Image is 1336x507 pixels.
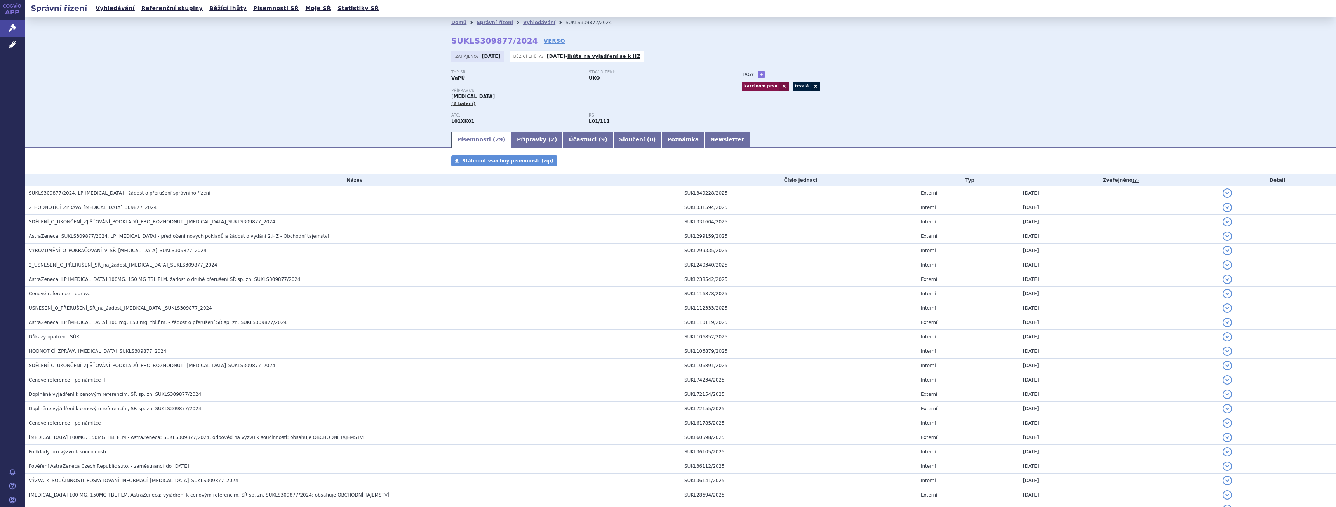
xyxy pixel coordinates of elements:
a: karcinom prsu [742,82,779,91]
td: [DATE] [1019,287,1219,301]
span: Pověření AstraZeneca Czech Republic s.r.o. - zaměstnanci_do 31.12.2025 [29,463,189,469]
p: Typ SŘ: [451,70,581,75]
p: RS: [589,113,718,118]
span: Externí [921,392,937,397]
strong: [DATE] [547,54,565,59]
button: detail [1223,447,1232,456]
button: detail [1223,361,1232,370]
td: SUKL240340/2025 [680,258,917,272]
span: 2 [551,136,555,143]
a: Domů [451,20,466,25]
td: [DATE] [1019,200,1219,215]
span: HODNOTÍCÍ_ZPRÁVA_LYNPARZA_SUKLS309877_2024 [29,348,167,354]
strong: olaparib tbl. [589,118,610,124]
a: Přípravky (2) [511,132,563,148]
span: Běžící lhůta: [513,53,545,59]
button: detail [1223,347,1232,356]
td: [DATE] [1019,387,1219,402]
span: Cenové reference - po námitce [29,420,101,426]
button: detail [1223,246,1232,255]
th: Název [25,174,680,186]
a: Vyhledávání [523,20,555,25]
td: [DATE] [1019,229,1219,244]
td: [DATE] [1019,186,1219,200]
span: Externí [921,492,937,498]
td: [DATE] [1019,445,1219,459]
td: [DATE] [1019,272,1219,287]
td: SUKL36112/2025 [680,459,917,474]
span: Důkazy opatřené SÚKL [29,334,82,340]
strong: SUKLS309877/2024 [451,36,538,45]
span: [MEDICAL_DATA] [451,94,495,99]
span: SDĚLENÍ_O_UKONČENÍ_ZJIŠŤOVÁNÍ_PODKLADŮ_PRO_ROZHODNUTÍ_LYNPARZA_SUKLS309877_2024 [29,363,275,368]
h3: Tagy [742,70,754,79]
td: SUKL331594/2025 [680,200,917,215]
a: lhůta na vyjádření se k HZ [567,54,640,59]
td: [DATE] [1019,215,1219,229]
td: [DATE] [1019,344,1219,359]
a: VERSO [544,37,565,45]
a: Vyhledávání [93,3,137,14]
p: - [547,53,640,59]
button: detail [1223,275,1232,284]
a: Písemnosti SŘ [251,3,301,14]
a: Písemnosti (29) [451,132,511,148]
td: SUKL110119/2025 [680,315,917,330]
button: detail [1223,404,1232,413]
span: Stáhnout všechny písemnosti (zip) [462,158,553,164]
button: detail [1223,232,1232,241]
a: Sloučení (0) [613,132,661,148]
th: Typ [917,174,1019,186]
td: SUKL106852/2025 [680,330,917,344]
span: Interní [921,334,936,340]
span: USNESENÍ_O_PŘERUŠENÍ_SŘ_na_žádost_LYNPARZA_SUKLS309877_2024 [29,305,212,311]
th: Číslo jednací [680,174,917,186]
strong: UKO [589,75,600,81]
span: Externí [921,277,937,282]
span: AstraZeneca; LP LYNPARZA 100 mg, 150 mg, tbl.flm. - žádost o přerušení SŘ sp. zn. SUKLS309877/2024 [29,320,287,325]
td: SUKL299335/2025 [680,244,917,258]
a: Správní řízení [477,20,513,25]
span: VYROZUMĚNÍ_O_POKRAČOVÁNÍ_V_SŘ_LYNPARZA_SUKLS309877_2024 [29,248,207,253]
td: [DATE] [1019,416,1219,430]
td: SUKL106879/2025 [680,344,917,359]
button: detail [1223,433,1232,442]
td: SUKL60598/2025 [680,430,917,445]
span: Externí [921,233,937,239]
span: 29 [495,136,503,143]
span: Interní [921,291,936,296]
button: detail [1223,418,1232,428]
span: Externí [921,435,937,440]
strong: [DATE] [482,54,501,59]
a: Běžící lhůty [207,3,249,14]
span: Interní [921,219,936,225]
td: [DATE] [1019,359,1219,373]
span: Interní [921,363,936,368]
span: Doplněné vyjádření k cenovým referencím, SŘ sp. zn. SUKLS309877/2024 [29,392,201,397]
span: Interní [921,305,936,311]
button: detail [1223,390,1232,399]
span: (2 balení) [451,101,476,106]
button: detail [1223,462,1232,471]
button: detail [1223,260,1232,270]
span: LYNPARZA 100 MG, 150MG TBL FLM, AstraZeneca; vyjádření k cenovým referencím, SŘ sp. zn. SUKLS3098... [29,492,389,498]
strong: OLAPARIB [451,118,475,124]
span: Interní [921,205,936,210]
strong: VaPÚ [451,75,465,81]
a: Stáhnout všechny písemnosti (zip) [451,155,557,166]
button: detail [1223,476,1232,485]
td: [DATE] [1019,315,1219,330]
td: SUKL116878/2025 [680,287,917,301]
h2: Správní řízení [25,3,93,14]
span: 2_USNESENÍ_O_PŘERUŠENÍ_SŘ_na_žádost_LYNPARZA_SUKLS309877_2024 [29,262,217,268]
td: SUKL238542/2025 [680,272,917,287]
span: Interní [921,348,936,354]
a: Poznámka [661,132,705,148]
span: Interní [921,463,936,469]
a: Statistiky SŘ [335,3,381,14]
button: detail [1223,289,1232,298]
td: [DATE] [1019,330,1219,344]
span: Cenové reference - po námitce II [29,377,105,383]
td: SUKL28694/2025 [680,488,917,502]
button: detail [1223,490,1232,500]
